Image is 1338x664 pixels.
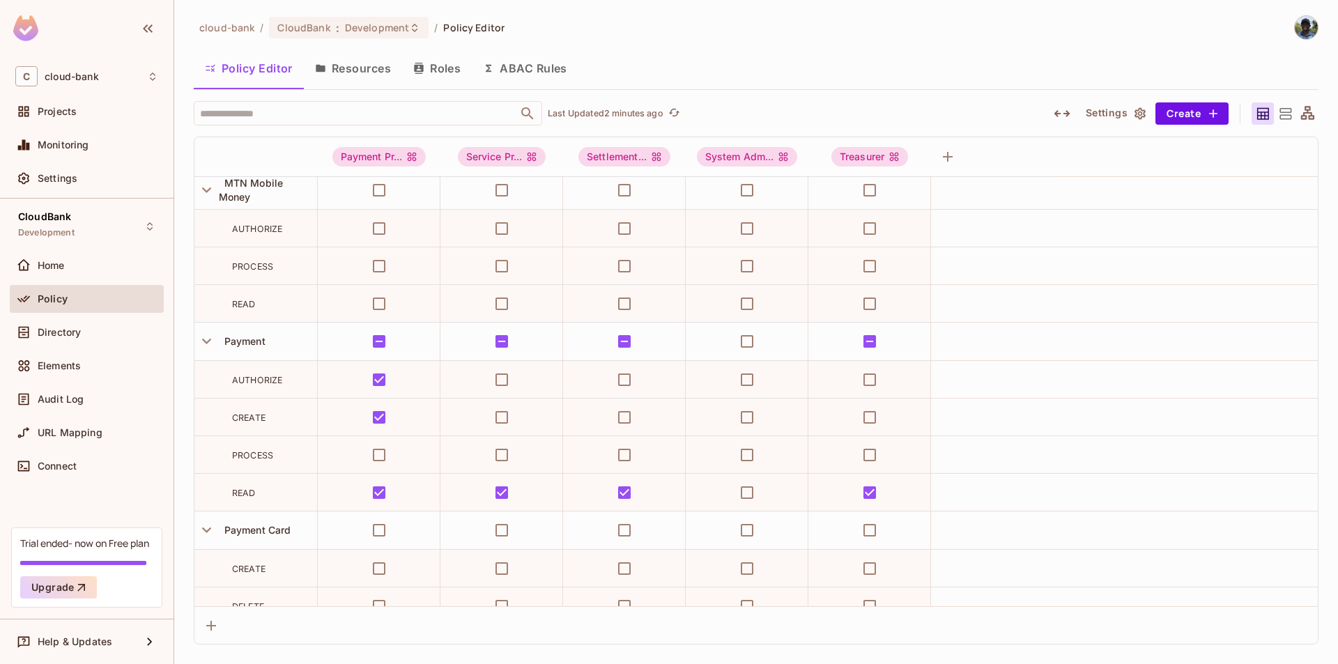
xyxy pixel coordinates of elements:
[472,51,578,86] button: ABAC Rules
[199,21,254,34] span: the active workspace
[335,22,340,33] span: :
[332,147,426,167] div: Payment Pr...
[15,66,38,86] span: C
[666,105,683,122] button: refresh
[345,21,409,34] span: Development
[232,224,282,234] span: AUTHORIZE
[38,461,77,472] span: Connect
[38,106,77,117] span: Projects
[458,147,546,167] div: Service Pr...
[260,21,263,34] li: /
[38,139,89,150] span: Monitoring
[232,564,266,574] span: CREATE
[232,601,264,612] span: DELETE
[18,211,71,222] span: CloudBank
[38,427,102,438] span: URL Mapping
[304,51,402,86] button: Resources
[38,327,81,338] span: Directory
[38,394,84,405] span: Audit Log
[458,147,546,167] span: Service Provider Operations Manager
[1155,102,1229,125] button: Create
[434,21,438,34] li: /
[232,450,273,461] span: PROCESS
[831,147,908,167] div: Treasurer
[578,147,670,167] span: Settlement Manager
[232,261,273,272] span: PROCESS
[38,293,68,304] span: Policy
[697,147,798,167] span: System Administrator
[578,147,670,167] div: Settlement...
[38,360,81,371] span: Elements
[45,71,99,82] span: Workspace: cloud-bank
[1080,102,1150,125] button: Settings
[232,375,282,385] span: AUTHORIZE
[219,524,291,536] span: Payment Card
[668,107,680,121] span: refresh
[1295,16,1318,39] img: Rajiv Mounguengue
[38,636,112,647] span: Help & Updates
[232,488,256,498] span: READ
[277,21,330,34] span: CloudBank
[548,108,663,119] p: Last Updated 2 minutes ago
[18,227,75,238] span: Development
[443,21,505,34] span: Policy Editor
[232,412,266,423] span: CREATE
[219,335,266,347] span: Payment
[20,576,97,599] button: Upgrade
[518,104,537,123] button: Open
[13,15,38,41] img: SReyMgAAAABJRU5ErkJggg==
[38,173,77,184] span: Settings
[332,147,426,167] span: Payment Processor
[20,536,149,550] div: Trial ended- now on Free plan
[697,147,798,167] div: System Adm...
[663,105,683,122] span: Click to refresh data
[38,260,65,271] span: Home
[194,51,304,86] button: Policy Editor
[232,299,256,309] span: READ
[402,51,472,86] button: Roles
